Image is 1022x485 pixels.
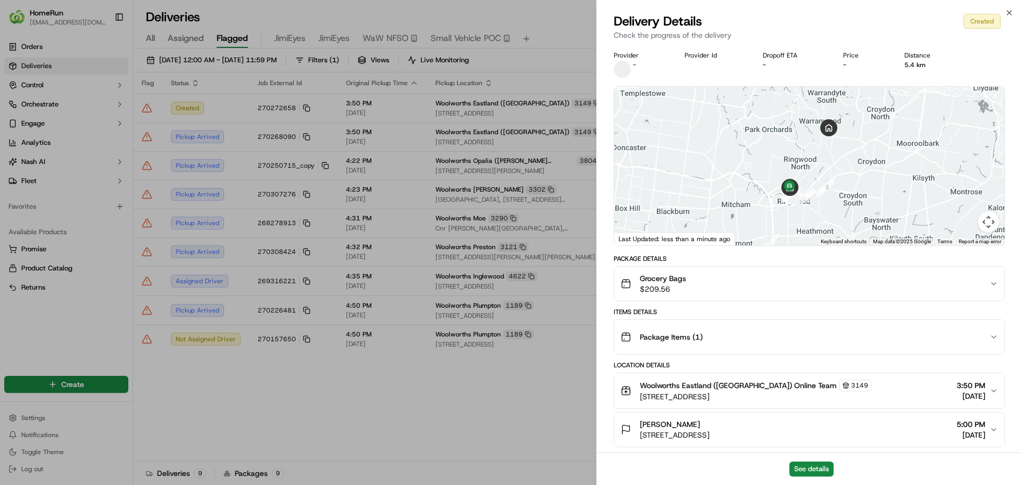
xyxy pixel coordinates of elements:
div: Price [843,51,887,60]
span: Map data ©2025 Google [873,239,931,244]
div: 9 [789,193,803,207]
button: Package Items (1) [614,320,1004,354]
span: [DATE] [957,430,985,440]
div: Package Details [614,254,1005,263]
div: 1 [766,234,780,248]
button: Map camera controls [978,211,999,233]
div: Last Updated: less than a minute ago [614,232,735,245]
div: - [843,61,887,69]
button: [PERSON_NAME][STREET_ADDRESS]5:00 PM[DATE] [614,413,1004,447]
img: Google [617,232,652,245]
span: $209.56 [640,284,686,294]
div: 2 [820,180,834,194]
span: [STREET_ADDRESS] [640,430,710,440]
div: Provider [614,51,667,60]
a: Terms (opens in new tab) [937,239,952,244]
span: 3149 [851,381,868,390]
div: Distance [904,51,959,60]
a: Open this area in Google Maps (opens a new window) [617,232,652,245]
span: 5:00 PM [957,419,985,430]
div: - [763,61,826,69]
span: - [633,61,636,69]
button: See details [789,462,834,476]
button: Grocery Bags$209.56 [614,267,1004,301]
div: Items Details [614,308,1005,316]
span: Package Items ( 1 ) [640,332,703,342]
a: Report a map error [959,239,1001,244]
div: 4 [801,188,815,202]
div: 3 [816,183,830,196]
div: 5.4 km [904,61,959,69]
div: 13 [786,190,800,204]
span: [STREET_ADDRESS] [640,391,872,402]
p: Check the progress of the delivery [614,30,1005,40]
div: Provider Id [685,51,746,60]
span: Delivery Details [614,13,702,30]
span: [DATE] [957,391,985,401]
button: Keyboard shortcuts [821,238,867,245]
span: Grocery Bags [640,273,686,284]
button: Woolworths Eastland ([GEOGRAPHIC_DATA]) Online Team3149[STREET_ADDRESS]3:50 PM[DATE] [614,373,1004,408]
div: Dropoff ETA [763,51,826,60]
span: [PERSON_NAME] [640,419,700,430]
div: Location Details [614,361,1005,369]
span: 3:50 PM [957,380,985,391]
span: Woolworths Eastland ([GEOGRAPHIC_DATA]) Online Team [640,380,837,391]
div: 5 [787,186,801,200]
